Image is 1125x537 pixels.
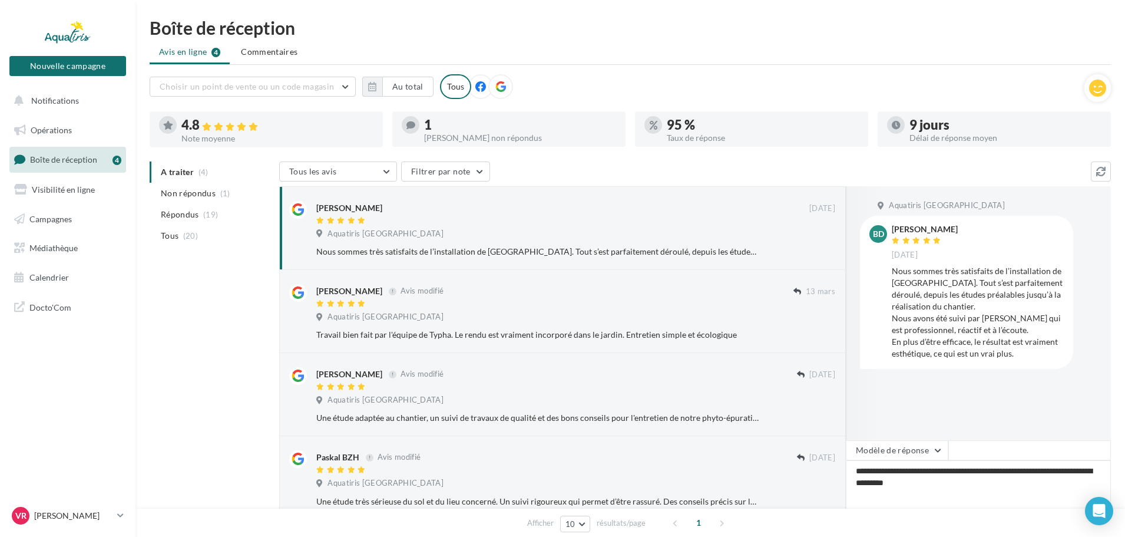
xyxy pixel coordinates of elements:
span: Opérations [31,125,72,135]
span: Aquatiris [GEOGRAPHIC_DATA] [327,478,444,489]
div: Taux de réponse [667,134,859,142]
div: Note moyenne [181,134,373,143]
a: Boîte de réception4 [7,147,128,172]
button: Notifications [7,88,124,113]
div: Délai de réponse moyen [909,134,1101,142]
span: Aquatiris [GEOGRAPHIC_DATA] [327,229,444,239]
button: Tous les avis [279,162,397,182]
span: Campagnes [29,213,72,223]
span: Médiathèque [29,243,78,253]
div: Paskal BZH [316,452,359,463]
div: Nous sommes très satisfaits de l’installation de [GEOGRAPHIC_DATA]. Tout s’est parfaitement dérou... [316,246,759,258]
button: Au total [362,77,434,97]
span: Non répondus [161,187,216,199]
span: [DATE] [809,370,835,380]
button: 10 [560,516,590,532]
span: Avis modifié [378,453,421,462]
span: 10 [565,519,575,529]
span: (1) [220,189,230,198]
span: résultats/page [597,518,646,529]
span: Aquatiris [GEOGRAPHIC_DATA] [327,312,444,322]
a: Campagnes [7,207,128,232]
a: Docto'Com [7,295,128,319]
div: Travail bien fait par l'équipe de Typha. Le rendu est vraiment incorporé dans le jardin. Entretie... [316,329,759,341]
span: [DATE] [809,203,835,214]
span: Visibilité en ligne [32,185,95,195]
div: [PERSON_NAME] [316,368,382,380]
div: [PERSON_NAME] [316,285,382,297]
span: Aquatiris [GEOGRAPHIC_DATA] [327,395,444,406]
span: Calendrier [29,272,69,282]
div: 4 [113,156,121,165]
div: Boîte de réception [150,19,1111,37]
div: [PERSON_NAME] [316,202,382,214]
span: BD [873,228,884,240]
button: Filtrer par note [401,162,490,182]
a: Médiathèque [7,236,128,261]
span: [DATE] [809,453,835,463]
div: Open Intercom Messenger [1085,497,1113,525]
button: Nouvelle campagne [9,56,126,76]
a: Opérations [7,118,128,143]
span: [DATE] [892,250,918,261]
span: Avis modifié [401,286,444,296]
a: Visibilité en ligne [7,177,128,202]
button: Au total [382,77,434,97]
div: 1 [424,118,616,131]
div: [PERSON_NAME] [892,225,958,233]
span: Choisir un point de vente ou un code magasin [160,81,334,91]
span: (19) [203,210,218,219]
span: Tous [161,230,178,242]
button: Modèle de réponse [846,440,948,460]
div: 9 jours [909,118,1101,131]
span: VR [15,510,27,522]
div: Nous sommes très satisfaits de l’installation de [GEOGRAPHIC_DATA]. Tout s’est parfaitement dérou... [892,265,1064,360]
a: Calendrier [7,265,128,290]
span: Notifications [31,95,79,106]
span: 13 mars [806,286,835,297]
div: 95 % [667,118,859,131]
span: Boîte de réception [30,154,97,164]
div: Une étude adaptée au chantier, un suivi de travaux de qualité et des bons conseils pour l'entreti... [316,412,759,424]
span: Tous les avis [289,166,337,176]
button: Choisir un point de vente ou un code magasin [150,77,356,97]
span: Avis modifié [401,370,444,379]
span: Aquatiris [GEOGRAPHIC_DATA] [889,200,1005,211]
span: (20) [183,231,198,241]
p: [PERSON_NAME] [34,510,113,522]
div: Tous [440,74,471,99]
span: Répondus [161,209,199,220]
div: Une étude très sérieuse du sol et du lieu concerné. Un suivi rigoureux qui permet d’être rassuré.... [316,496,759,508]
span: Commentaires [241,46,297,58]
span: Docto'Com [29,299,71,315]
span: 1 [689,513,708,532]
div: [PERSON_NAME] non répondus [424,134,616,142]
span: Afficher [527,518,554,529]
a: VR [PERSON_NAME] [9,505,126,527]
div: 4.8 [181,118,373,132]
